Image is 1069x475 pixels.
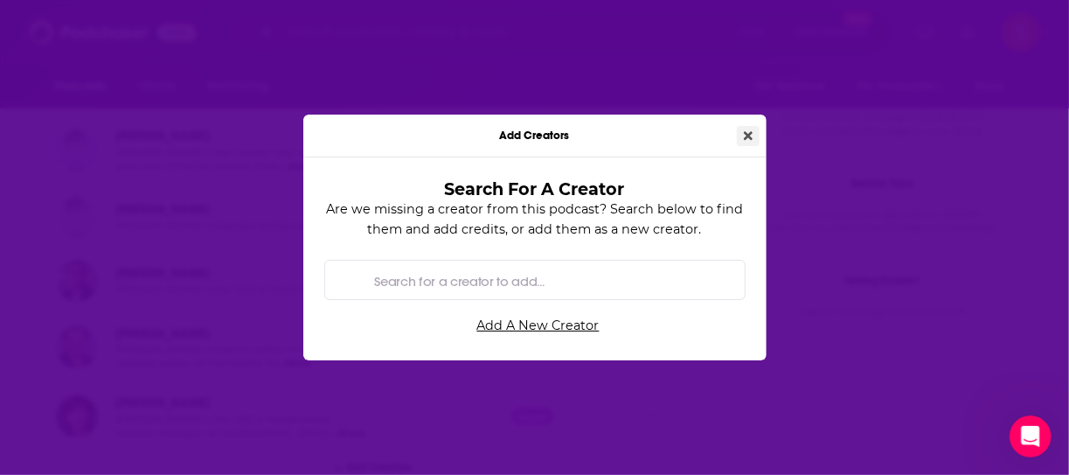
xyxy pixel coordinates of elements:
[324,260,746,300] div: Search by entity type
[352,178,718,199] h3: Search For A Creator
[303,115,767,157] div: Add Creators
[324,199,746,239] p: Are we missing a creator from this podcast? Search below to find them and add credits, or add the...
[367,261,730,300] input: Search for a creator to add...
[1010,416,1052,458] iframe: Intercom live chat
[737,126,760,146] button: Close
[331,311,746,339] a: Add A New Creator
